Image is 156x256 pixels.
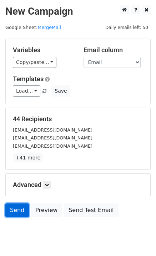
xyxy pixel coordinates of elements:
h5: Advanced [13,181,143,189]
a: Send Test Email [64,203,118,217]
a: +41 more [13,153,43,162]
small: [EMAIL_ADDRESS][DOMAIN_NAME] [13,135,92,141]
a: Copy/paste... [13,57,56,68]
h5: Email column [84,46,144,54]
a: Preview [31,203,62,217]
h5: Variables [13,46,73,54]
a: MergeMail [37,25,61,30]
small: Google Sheet: [5,25,61,30]
a: Templates [13,75,44,83]
span: Daily emails left: 50 [103,24,151,31]
a: Load... [13,85,40,97]
a: Send [5,203,29,217]
iframe: Chat Widget [120,222,156,256]
small: [EMAIL_ADDRESS][DOMAIN_NAME] [13,143,92,149]
h2: New Campaign [5,5,151,18]
small: [EMAIL_ADDRESS][DOMAIN_NAME] [13,127,92,133]
h5: 44 Recipients [13,115,143,123]
button: Save [51,85,70,97]
a: Daily emails left: 50 [103,25,151,30]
